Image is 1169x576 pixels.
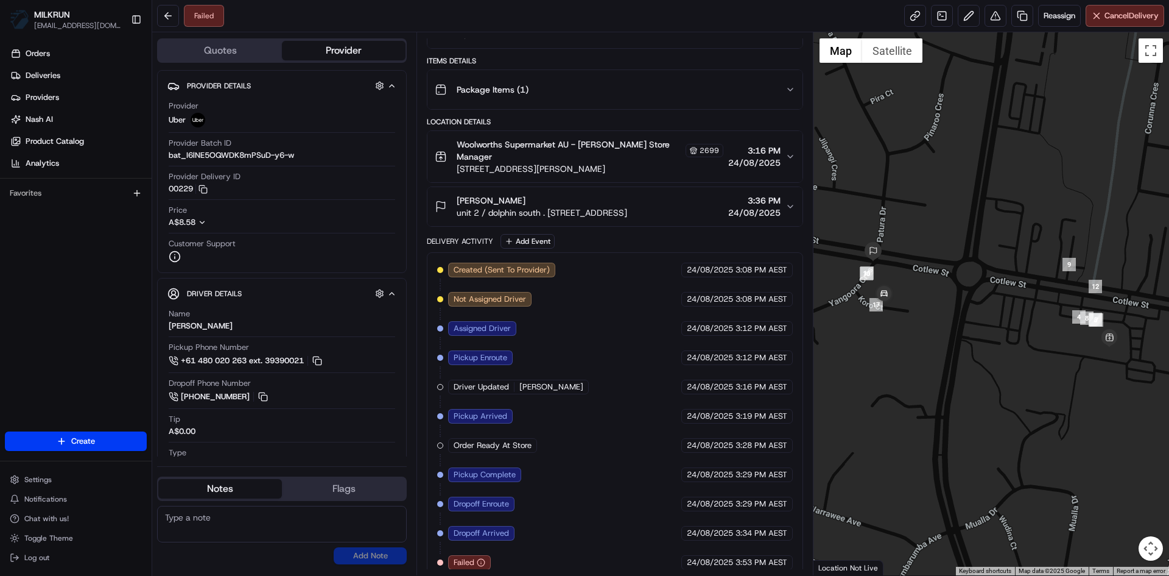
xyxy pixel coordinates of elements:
button: Driver Details [167,283,396,304]
button: 00229 [169,183,208,194]
div: Favorites [5,183,147,203]
span: Woolworths Supermarket AU - [PERSON_NAME] Store Manager [457,138,683,163]
span: 3:16 PM [728,144,781,157]
a: Open this area in Google Maps (opens a new window) [816,560,857,575]
button: Toggle fullscreen view [1139,38,1163,63]
span: Reassign [1044,10,1075,21]
button: [EMAIL_ADDRESS][DOMAIN_NAME] [34,21,121,30]
span: Cancel Delivery [1104,10,1159,21]
span: 24/08/2025 [687,440,733,451]
span: 3:29 PM AEST [735,469,787,480]
span: 24/08/2025 [687,265,733,276]
span: [PHONE_NUMBER] [181,391,250,402]
span: 3:08 PM AEST [735,294,787,305]
span: Dropoff Phone Number [169,378,251,389]
button: CancelDelivery [1086,5,1164,27]
span: 24/08/2025 [687,323,733,334]
span: Chat with us! [24,514,69,524]
span: Price [169,205,187,216]
span: bat_I6lNE5OQWDK8mPSuD-y6-w [169,150,294,161]
span: Created (Sent To Provider) [454,265,550,276]
span: Deliveries [26,70,60,81]
span: [PERSON_NAME] [519,382,583,393]
button: Toggle Theme [5,530,147,547]
a: Orders [5,44,152,63]
span: Type [169,447,186,458]
a: Providers [5,88,152,107]
div: 6 [1089,313,1102,326]
button: Keyboard shortcuts [959,567,1011,575]
img: uber-new-logo.jpeg [191,113,205,127]
span: Analytics [26,158,59,169]
button: Log out [5,549,147,566]
a: +61 480 020 263 ext. 39390021 [169,354,324,368]
a: Terms (opens in new tab) [1092,567,1109,574]
div: 17 [869,298,883,311]
span: 24/08/2025 [687,294,733,305]
div: Items Details [427,56,802,66]
span: Create [71,436,95,447]
span: 24/08/2025 [728,157,781,169]
div: Location Details [427,117,802,127]
span: Product Catalog [26,136,84,147]
span: Pickup Arrived [454,411,507,422]
a: Report a map error [1117,567,1165,574]
span: Dropoff Enroute [454,499,509,510]
span: Log out [24,553,49,563]
button: Notifications [5,491,147,508]
span: Provider Delivery ID [169,171,240,182]
span: 3:16 PM AEST [735,382,787,393]
span: [STREET_ADDRESS][PERSON_NAME] [457,163,723,175]
span: 24/08/2025 [687,411,733,422]
span: Pickup Complete [454,469,516,480]
button: Add Event [500,234,555,249]
button: [PERSON_NAME]unit 2 / dolphin south . [STREET_ADDRESS]3:36 PM24/08/2025 [427,187,802,226]
span: Failed [454,557,474,568]
span: Order Ready At Store [454,440,532,451]
button: Chat with us! [5,510,147,527]
span: 3:36 PM [728,194,781,207]
div: A$0.00 [169,426,195,437]
a: Analytics [5,154,152,173]
span: Providers [26,92,59,103]
span: 24/08/2025 [687,352,733,363]
button: Notes [158,479,282,499]
span: [PERSON_NAME] [457,194,525,207]
span: +61 480 020 263 ext. 39390021 [181,355,304,366]
span: Customer Support [169,238,236,249]
span: 24/08/2025 [687,469,733,480]
span: Dropoff Arrived [454,528,509,539]
span: Pickup Enroute [454,352,507,363]
span: unit 2 / dolphin south . [STREET_ADDRESS] [457,207,627,219]
button: Flags [282,479,405,499]
a: [PHONE_NUMBER] [169,390,270,404]
div: [PERSON_NAME] [169,321,233,332]
button: A$8.58 [169,217,276,228]
button: Provider [282,41,405,60]
span: Provider Details [187,81,251,91]
button: MILKRUN [34,9,70,21]
span: Notifications [24,494,67,504]
span: 3:34 PM AEST [735,528,787,539]
div: 4 [1072,310,1086,324]
span: Driver Updated [454,382,509,393]
div: 7 [1090,313,1103,327]
div: 8 [1080,311,1094,325]
button: Map camera controls [1139,536,1163,561]
button: MILKRUNMILKRUN[EMAIL_ADDRESS][DOMAIN_NAME] [5,5,126,34]
div: 12 [1089,280,1102,293]
div: 10 [860,267,873,280]
span: Toggle Theme [24,533,73,543]
div: Delivery Activity [427,236,493,246]
img: Google [816,560,857,575]
span: Uber [169,115,186,126]
span: Pickup Phone Number [169,342,249,353]
span: 24/08/2025 [687,557,733,568]
a: Product Catalog [5,132,152,151]
span: Assigned Driver [454,323,511,334]
span: 3:12 PM AEST [735,323,787,334]
span: 24/08/2025 [687,528,733,539]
